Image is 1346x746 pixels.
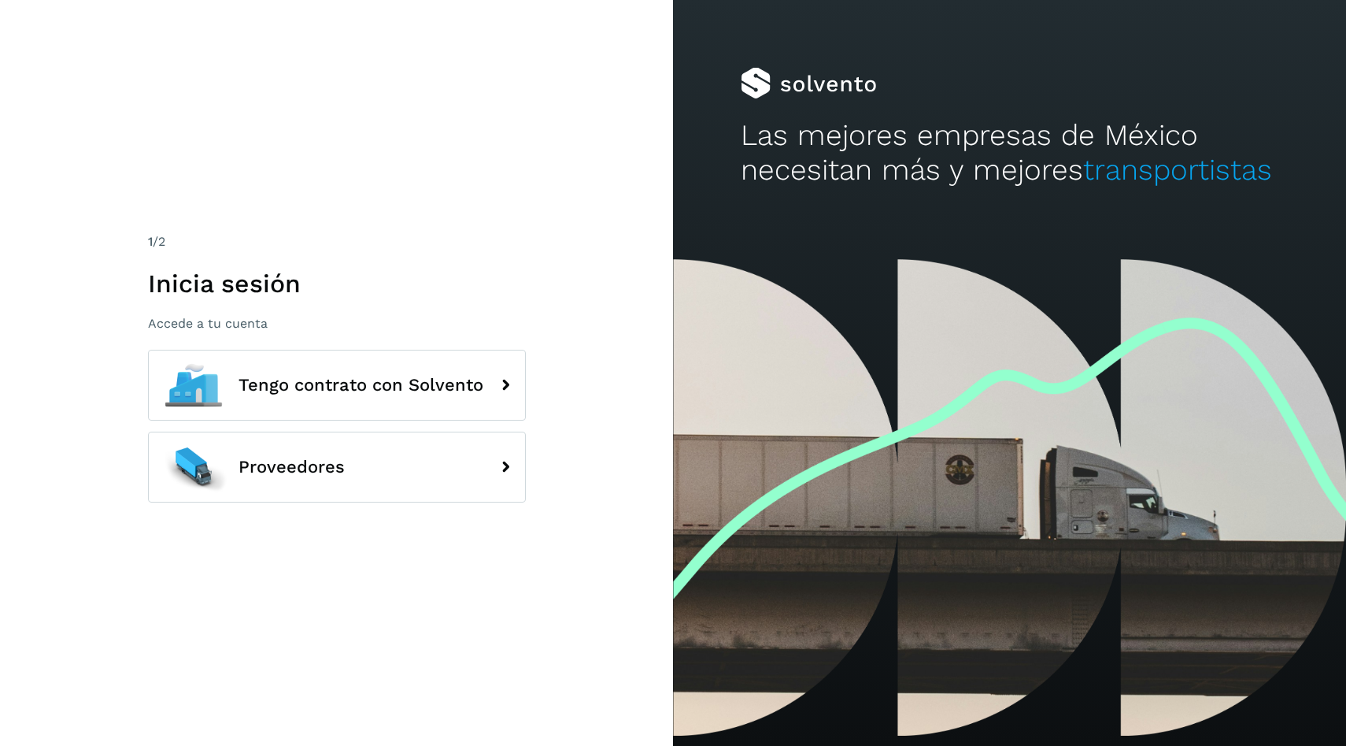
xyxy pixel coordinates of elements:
[741,118,1279,188] h2: Las mejores empresas de México necesitan más y mejores
[148,234,153,249] span: 1
[148,316,526,331] p: Accede a tu cuenta
[148,269,526,299] h1: Inicia sesión
[239,458,345,477] span: Proveedores
[148,432,526,503] button: Proveedores
[148,232,526,251] div: /2
[1083,153,1272,187] span: transportistas
[148,350,526,421] button: Tengo contrato con Solvento
[239,376,483,395] span: Tengo contrato con Solvento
